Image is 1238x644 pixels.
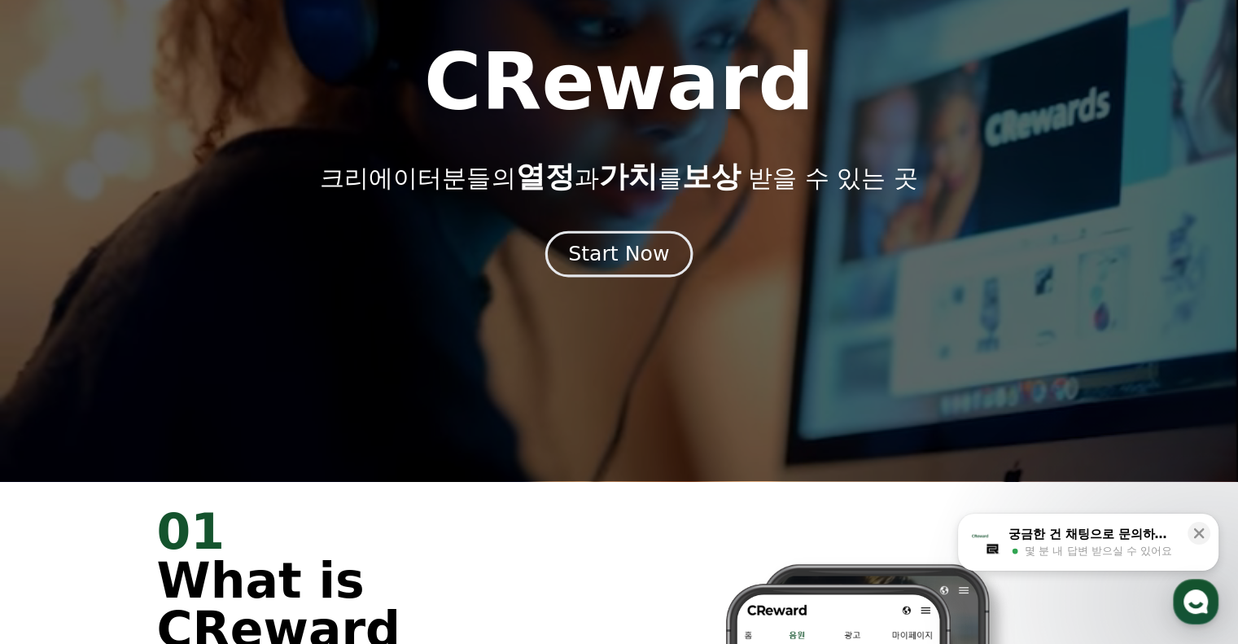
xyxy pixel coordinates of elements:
div: Start Now [568,240,669,268]
span: 보상 [681,160,740,193]
a: 설정 [210,509,313,550]
p: 크리에이터분들의 과 를 받을 수 있는 곳 [320,160,917,193]
a: 홈 [5,509,107,550]
span: 대화 [149,534,168,547]
span: 설정 [252,533,271,546]
span: 열정 [515,160,574,193]
button: Start Now [545,230,693,277]
span: 가치 [598,160,657,193]
h1: CReward [424,43,814,121]
div: 01 [157,507,600,556]
a: Start Now [549,248,689,264]
span: 홈 [51,533,61,546]
a: 대화 [107,509,210,550]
